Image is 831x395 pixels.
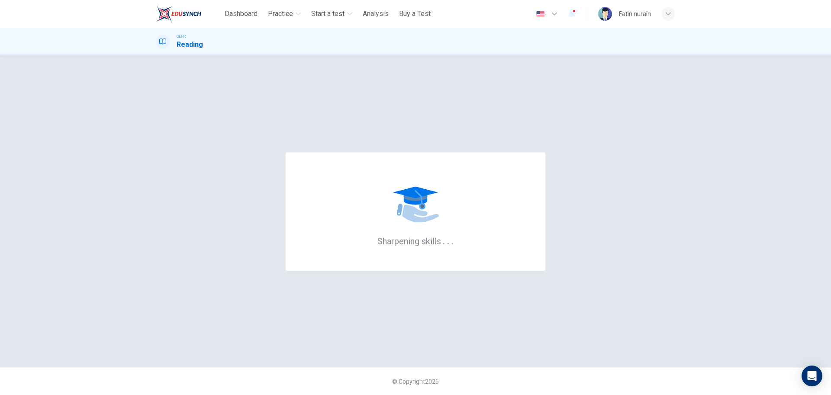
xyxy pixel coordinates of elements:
[156,5,221,23] a: ELTC logo
[535,11,546,17] img: en
[619,9,651,19] div: Fatin nurain
[221,6,261,22] button: Dashboard
[802,366,822,386] div: Open Intercom Messenger
[598,7,612,21] img: Profile picture
[399,9,431,19] span: Buy a Test
[311,9,345,19] span: Start a test
[451,233,454,247] h6: .
[442,233,445,247] h6: .
[396,6,434,22] button: Buy a Test
[392,378,439,385] span: © Copyright 2025
[359,6,392,22] button: Analysis
[363,9,389,19] span: Analysis
[177,33,186,39] span: CEFR
[156,5,201,23] img: ELTC logo
[264,6,304,22] button: Practice
[447,233,450,247] h6: .
[377,235,454,246] h6: Sharpening skills
[268,9,293,19] span: Practice
[308,6,356,22] button: Start a test
[225,9,258,19] span: Dashboard
[177,39,203,50] h1: Reading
